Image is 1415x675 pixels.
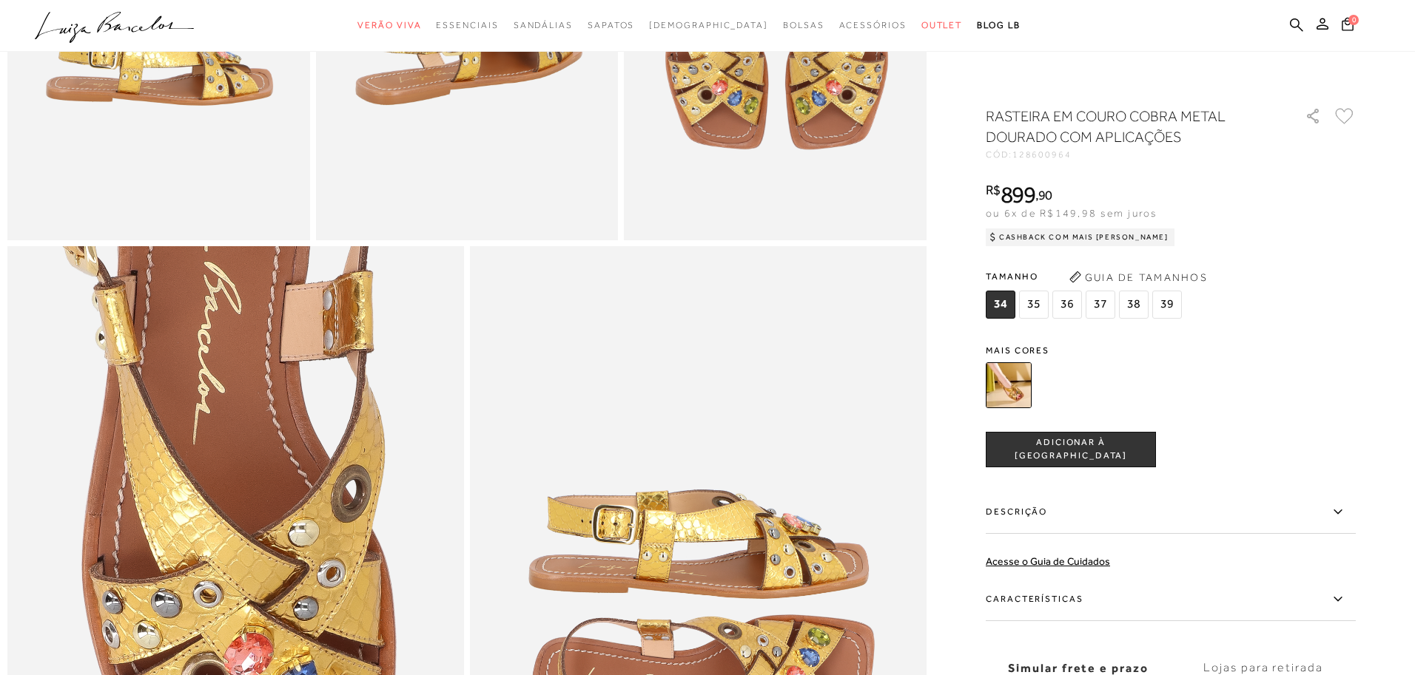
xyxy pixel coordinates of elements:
span: Essenciais [436,20,498,30]
img: RASTEIRA EM COURO COBRA METAL DOURADO COM APLICAÇÕES [986,362,1032,408]
a: noSubCategoriesText [436,12,498,39]
a: noSubCategoriesText [649,12,768,39]
span: ADICIONAR À [GEOGRAPHIC_DATA] [987,436,1155,462]
span: Outlet [921,20,963,30]
span: Bolsas [783,20,824,30]
div: Cashback com Mais [PERSON_NAME] [986,228,1174,246]
span: 35 [1019,291,1049,319]
label: Descrição [986,491,1356,534]
span: [DEMOGRAPHIC_DATA] [649,20,768,30]
a: noSubCategoriesText [839,12,907,39]
span: 36 [1052,291,1082,319]
span: BLOG LB [977,20,1020,30]
a: noSubCategoriesText [357,12,421,39]
a: Acesse o Guia de Cuidados [986,555,1110,567]
a: BLOG LB [977,12,1020,39]
span: Verão Viva [357,20,421,30]
span: 90 [1038,187,1052,203]
span: 37 [1086,291,1115,319]
button: 0 [1337,16,1358,36]
span: Mais cores [986,346,1356,355]
span: 34 [986,291,1015,319]
button: Guia de Tamanhos [1064,265,1212,289]
span: Sapatos [588,20,634,30]
a: noSubCategoriesText [588,12,634,39]
span: 39 [1152,291,1182,319]
span: 899 [1001,181,1035,208]
span: ou 6x de R$149,98 sem juros [986,207,1157,219]
span: 38 [1119,291,1149,319]
button: ADICIONAR À [GEOGRAPHIC_DATA] [986,432,1156,467]
a: noSubCategoriesText [921,12,963,39]
span: Tamanho [986,265,1186,288]
span: 128600964 [1012,149,1072,160]
i: , [1035,189,1052,202]
span: 0 [1348,15,1359,25]
a: noSubCategoriesText [514,12,573,39]
div: CÓD: [986,150,1282,159]
i: R$ [986,183,1001,197]
span: Sandálias [514,20,573,30]
h1: RASTEIRA EM COURO COBRA METAL DOURADO COM APLICAÇÕES [986,106,1263,147]
a: noSubCategoriesText [783,12,824,39]
span: Acessórios [839,20,907,30]
label: Características [986,578,1356,621]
